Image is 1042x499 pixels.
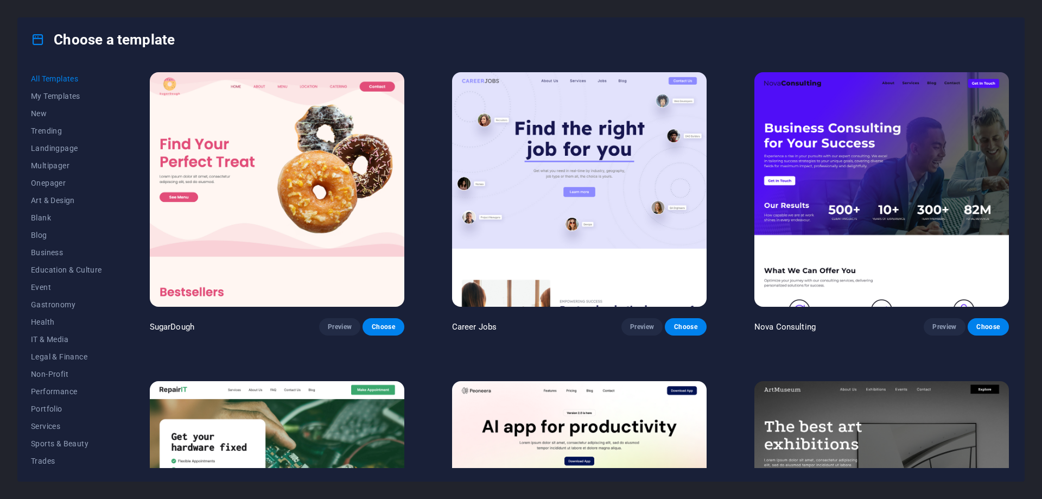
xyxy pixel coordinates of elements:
button: Education & Culture [31,261,102,279]
span: My Templates [31,92,102,100]
p: Career Jobs [452,321,497,332]
h4: Choose a template [31,31,175,48]
button: My Templates [31,87,102,105]
button: Choose [363,318,404,336]
button: Event [31,279,102,296]
span: Services [31,422,102,431]
span: IT & Media [31,335,102,344]
button: Art & Design [31,192,102,209]
button: Preview [621,318,663,336]
button: Business [31,244,102,261]
button: Choose [968,318,1009,336]
span: Choose [674,323,697,331]
span: Choose [976,323,1000,331]
span: Preview [932,323,956,331]
span: Sports & Beauty [31,439,102,448]
button: Legal & Finance [31,348,102,365]
span: New [31,109,102,118]
button: All Templates [31,70,102,87]
button: New [31,105,102,122]
span: Event [31,283,102,292]
span: Choose [371,323,395,331]
span: Business [31,248,102,257]
span: Health [31,318,102,326]
button: Performance [31,383,102,400]
button: Preview [319,318,360,336]
p: SugarDough [150,321,194,332]
span: Trades [31,457,102,465]
span: Preview [630,323,654,331]
button: Landingpage [31,140,102,157]
span: Preview [328,323,352,331]
button: Gastronomy [31,296,102,313]
img: Career Jobs [452,72,707,307]
button: Preview [924,318,965,336]
span: Gastronomy [31,300,102,309]
button: Onepager [31,174,102,192]
span: Performance [31,387,102,396]
span: Education & Culture [31,266,102,274]
span: Landingpage [31,144,102,153]
button: Health [31,313,102,331]
span: Non-Profit [31,370,102,378]
p: Nova Consulting [754,321,816,332]
span: Multipager [31,161,102,170]
span: All Templates [31,74,102,83]
button: Blank [31,209,102,226]
span: Blog [31,231,102,239]
button: Choose [665,318,706,336]
button: Sports & Beauty [31,435,102,452]
button: Services [31,418,102,435]
img: SugarDough [150,72,404,307]
span: Blank [31,213,102,222]
span: Legal & Finance [31,352,102,361]
button: Portfolio [31,400,102,418]
button: IT & Media [31,331,102,348]
span: Trending [31,127,102,135]
button: Trades [31,452,102,470]
button: Non-Profit [31,365,102,383]
span: Onepager [31,179,102,187]
span: Portfolio [31,405,102,413]
button: Trending [31,122,102,140]
span: Art & Design [31,196,102,205]
button: Multipager [31,157,102,174]
img: Nova Consulting [754,72,1009,307]
button: Blog [31,226,102,244]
